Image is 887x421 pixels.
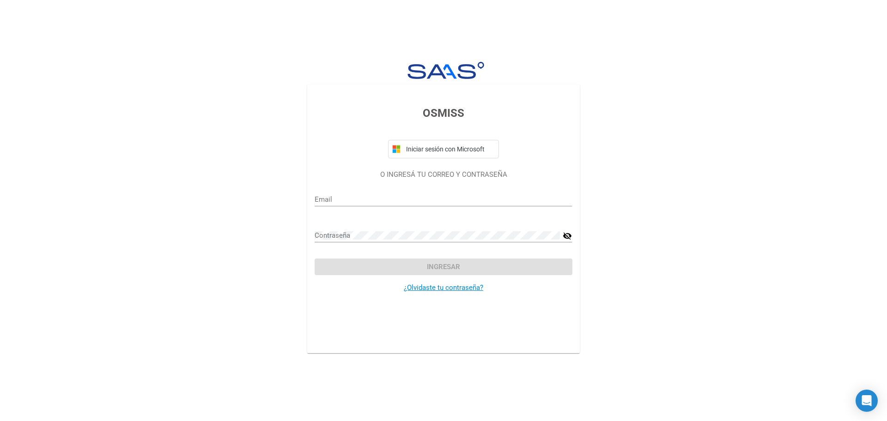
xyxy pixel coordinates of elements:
[315,259,572,275] button: Ingresar
[427,263,460,271] span: Ingresar
[315,169,572,180] p: O INGRESÁ TU CORREO Y CONTRASEÑA
[563,230,572,241] mat-icon: visibility_off
[315,105,572,121] h3: OSMISS
[404,283,483,292] a: ¿Olvidaste tu contraseña?
[856,390,878,412] div: Open Intercom Messenger
[404,145,495,153] span: Iniciar sesión con Microsoft
[388,140,499,158] button: Iniciar sesión con Microsoft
